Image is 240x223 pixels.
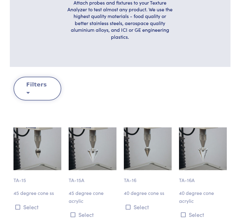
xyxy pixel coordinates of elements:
[124,202,172,212] button: Select
[124,170,172,184] p: TA-16
[179,170,227,184] p: TA-16A
[179,210,227,220] button: Select
[13,77,61,101] button: Filters
[179,127,227,170] img: cone_ta-16a_40-degree_2.jpg
[69,210,116,220] button: Select
[13,189,61,197] p: 45 degree cone ss
[69,189,116,205] p: 45 degree cone acrylic
[13,170,61,184] p: TA-15
[69,127,116,170] img: cone_ta-15a_45-degree_2.jpg
[69,170,116,184] p: TA-15A
[179,189,227,205] p: 40 degree cone acrylic
[13,127,61,170] img: cone_ta-15_45-degree_2.jpg
[13,202,61,212] button: Select
[124,189,172,197] p: 40 degree cone ss
[124,127,172,170] img: cone_ta-16_40-degree_2.jpg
